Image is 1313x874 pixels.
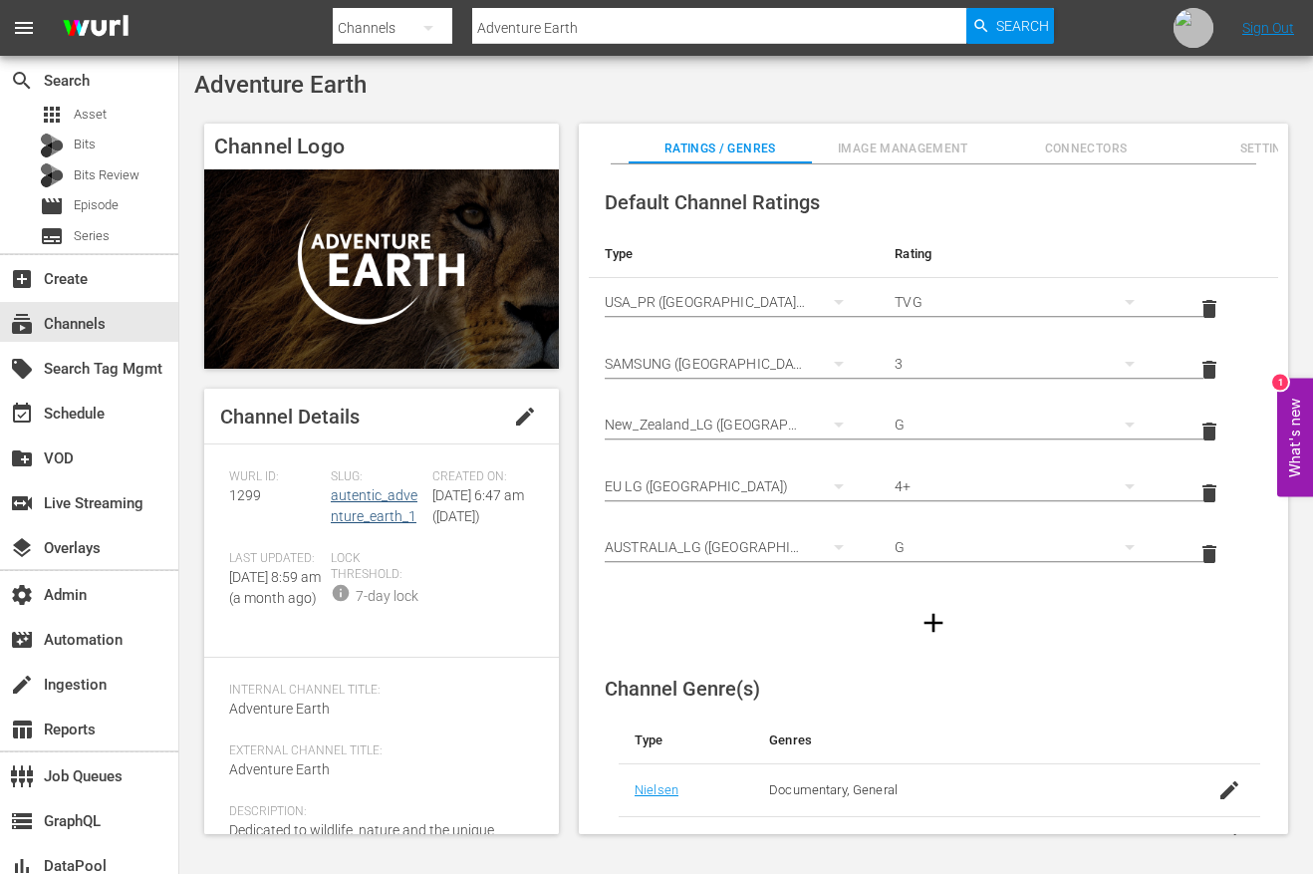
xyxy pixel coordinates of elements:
div: G [895,397,1153,452]
span: Connectors [994,139,1178,159]
span: edit [513,405,537,429]
span: Adventure Earth [194,71,367,99]
span: delete [1197,420,1221,443]
span: Description: [229,804,524,820]
button: Open Feedback Widget [1277,378,1313,496]
span: Wurl ID: [229,469,321,485]
div: 7-day lock [356,586,418,607]
span: Search [10,69,34,93]
span: Series [74,226,110,246]
div: USA_PR ([GEOGRAPHIC_DATA] ([GEOGRAPHIC_DATA])) [605,274,863,330]
span: Internal Channel Title: [229,683,524,699]
button: delete [1185,346,1233,394]
span: Episode [74,195,119,215]
span: Channel Details [220,405,360,429]
span: Adventure Earth [229,761,330,777]
span: Automation [10,628,34,652]
span: Search Tag Mgmt [10,357,34,381]
img: Adventure Earth [204,169,559,369]
a: Nielsen [635,782,678,797]
span: Admin [10,583,34,607]
div: Bits [40,134,64,157]
span: Ratings / Genres [629,139,812,159]
button: Search [966,8,1054,44]
table: simple table [589,230,1278,585]
span: Bits [74,135,96,154]
span: Dedicated to wildlife, nature and the unique beauty of our planet. [229,822,494,859]
a: autentic_adventure_earth_1 [331,487,417,524]
span: Reports [10,718,34,741]
span: Create [10,267,34,291]
span: delete [1197,358,1221,382]
span: Channel Genre(s) [605,677,760,701]
span: Channels [10,312,34,336]
span: delete [1197,481,1221,505]
span: info [331,583,351,603]
button: delete [1185,469,1233,517]
button: delete [1185,285,1233,333]
span: [DATE] 6:47 am ([DATE]) [432,487,524,524]
span: Schedule [10,402,34,426]
span: Live Streaming [10,491,34,515]
div: TVG [895,274,1153,330]
span: [DATE] 8:59 am (a month ago) [229,569,321,606]
span: Lock Threshold: [331,551,422,583]
div: AUSTRALIA_LG ([GEOGRAPHIC_DATA]) [605,519,863,575]
span: Series [40,224,64,248]
th: Rating [879,230,1169,278]
button: delete [1185,530,1233,578]
span: Episode [40,194,64,218]
span: External Channel Title: [229,743,524,759]
span: Created On: [432,469,524,485]
div: G [895,519,1153,575]
th: Genres [753,717,1192,764]
span: Overlays [10,536,34,560]
button: delete [1185,408,1233,455]
span: VOD [10,446,34,470]
span: Asset [40,103,64,127]
div: New_Zealand_LG ([GEOGRAPHIC_DATA]) [605,397,863,452]
span: Slug: [331,469,422,485]
img: ans4CAIJ8jUAAAAAAAAAAAAAAAAAAAAAAAAgQb4GAAAAAAAAAAAAAAAAAAAAAAAAJMjXAAAAAAAAAAAAAAAAAAAAAAAAgAT5G... [48,5,143,52]
span: Job Queues [10,764,34,788]
span: delete [1197,542,1221,566]
span: delete [1197,297,1221,321]
button: edit [501,393,549,440]
img: photo.jpg [1174,8,1213,48]
span: Search [996,8,1049,44]
span: Last Updated: [229,551,321,567]
div: SAMSUNG ([GEOGRAPHIC_DATA] (the Republic of)) [605,336,863,392]
div: 1 [1272,374,1288,390]
h4: Channel Logo [204,124,559,169]
span: 1299 [229,487,261,503]
div: Bits Review [40,163,64,187]
span: menu [12,16,36,40]
span: Default Channel Ratings [605,190,820,214]
span: GraphQL [10,809,34,833]
a: Roku [635,835,663,850]
div: EU LG ([GEOGRAPHIC_DATA]) [605,458,863,514]
div: 4+ [895,458,1153,514]
span: Image Management [812,139,995,159]
span: Adventure Earth [229,701,330,717]
span: Bits Review [74,165,139,185]
span: Asset [74,105,107,125]
span: Ingestion [10,673,34,697]
div: 3 [895,336,1153,392]
th: Type [589,230,879,278]
th: Type [619,717,753,764]
a: Sign Out [1242,20,1294,36]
